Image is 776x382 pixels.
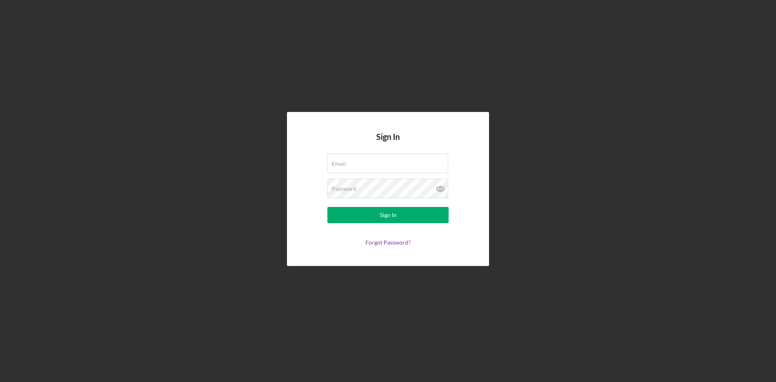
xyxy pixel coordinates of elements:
[365,239,411,246] a: Forgot Password?
[332,160,346,167] label: Email
[376,132,400,154] h4: Sign In
[327,207,449,223] button: Sign In
[332,186,356,192] label: Password
[380,207,396,223] div: Sign In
